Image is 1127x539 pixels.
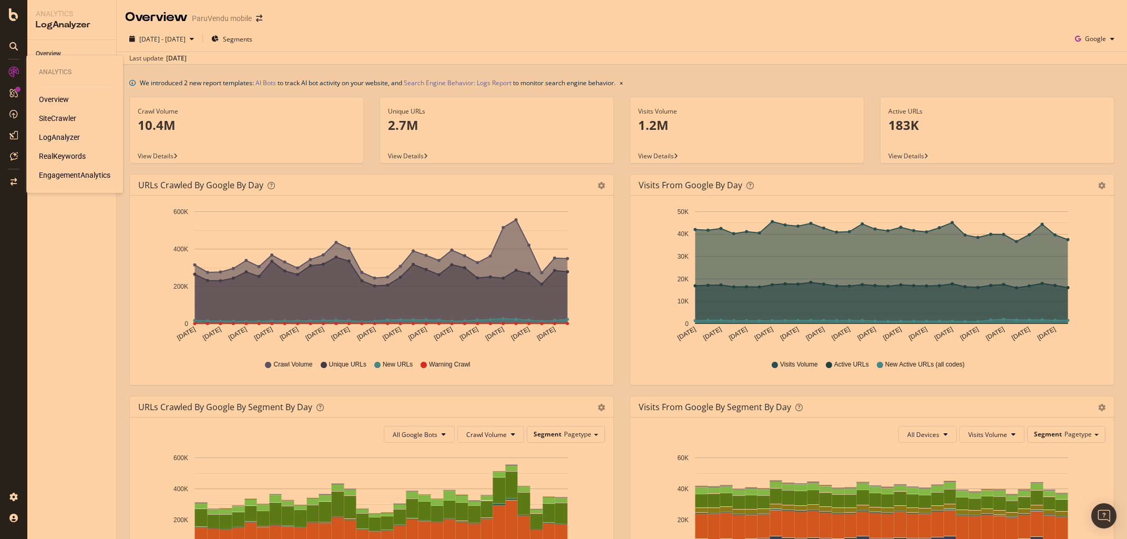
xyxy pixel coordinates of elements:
[959,426,1024,443] button: Visits Volume
[384,426,455,443] button: All Google Bots
[1064,430,1092,439] span: Pagetype
[207,30,257,47] button: Segments
[534,430,561,439] span: Segment
[429,360,470,369] span: Warning Crawl
[36,8,108,19] div: Analytics
[678,454,689,462] text: 60K
[273,360,312,369] span: Crawl Volume
[907,326,928,342] text: [DATE]
[185,320,188,328] text: 0
[36,48,109,59] a: Overview
[639,402,791,412] div: Visits from Google By Segment By Day
[279,326,300,342] text: [DATE]
[638,107,856,116] div: Visits Volume
[638,151,674,160] span: View Details
[639,180,742,190] div: Visits from Google by day
[39,170,110,180] a: EngagementAnalytics
[638,116,856,134] p: 1.2M
[678,517,689,524] text: 20K
[1036,326,1057,342] text: [DATE]
[330,326,351,342] text: [DATE]
[125,30,198,47] button: [DATE] - [DATE]
[39,68,110,77] div: Analytics
[388,107,606,116] div: Unique URLs
[466,430,507,439] span: Crawl Volume
[138,107,355,116] div: Crawl Volume
[173,283,188,290] text: 200K
[598,404,605,411] div: gear
[138,402,312,412] div: URLs Crawled by Google By Segment By Day
[1071,30,1119,47] button: Google
[985,326,1006,342] text: [DATE]
[458,326,479,342] text: [DATE]
[702,326,723,342] text: [DATE]
[1010,326,1031,342] text: [DATE]
[678,276,689,283] text: 20K
[617,75,626,90] button: close banner
[433,326,454,342] text: [DATE]
[192,13,252,24] div: ParuVendu mobile
[382,326,403,342] text: [DATE]
[173,208,188,216] text: 600K
[129,77,1114,88] div: info banner
[173,454,188,462] text: 600K
[678,298,689,305] text: 10K
[678,253,689,260] text: 30K
[166,54,187,63] div: [DATE]
[831,326,852,342] text: [DATE]
[678,208,689,216] text: 50K
[1098,404,1105,411] div: gear
[968,430,1007,439] span: Visits Volume
[564,430,591,439] span: Pagetype
[907,430,939,439] span: All Devices
[39,132,80,143] div: LogAnalyzer
[388,116,606,134] p: 2.7M
[536,326,557,342] text: [DATE]
[779,326,800,342] text: [DATE]
[39,151,86,161] a: RealKeywords
[959,326,980,342] text: [DATE]
[598,182,605,189] div: gear
[173,246,188,253] text: 400K
[138,151,173,160] span: View Details
[39,113,76,124] a: SiteCrawler
[510,326,531,342] text: [DATE]
[125,8,188,26] div: Overview
[457,426,524,443] button: Crawl Volume
[639,204,1105,350] svg: A chart.
[173,485,188,493] text: 400K
[227,326,248,342] text: [DATE]
[39,94,69,105] a: Overview
[676,326,697,342] text: [DATE]
[685,320,689,328] text: 0
[407,326,428,342] text: [DATE]
[728,326,749,342] text: [DATE]
[388,151,424,160] span: View Details
[329,360,366,369] span: Unique URLs
[36,19,108,31] div: LogAnalyzer
[393,430,437,439] span: All Google Bots
[1034,430,1062,439] span: Segment
[356,326,377,342] text: [DATE]
[885,360,965,369] span: New Active URLs (all codes)
[255,77,276,88] a: AI Bots
[383,360,413,369] span: New URLs
[780,360,818,369] span: Visits Volume
[36,48,61,59] div: Overview
[139,35,186,44] span: [DATE] - [DATE]
[484,326,505,342] text: [DATE]
[173,517,188,524] text: 200K
[678,485,689,493] text: 40K
[304,326,325,342] text: [DATE]
[678,231,689,238] text: 40K
[253,326,274,342] text: [DATE]
[138,204,605,350] svg: A chart.
[404,77,511,88] a: Search Engine Behavior: Logs Report
[138,116,355,134] p: 10.4M
[882,326,903,342] text: [DATE]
